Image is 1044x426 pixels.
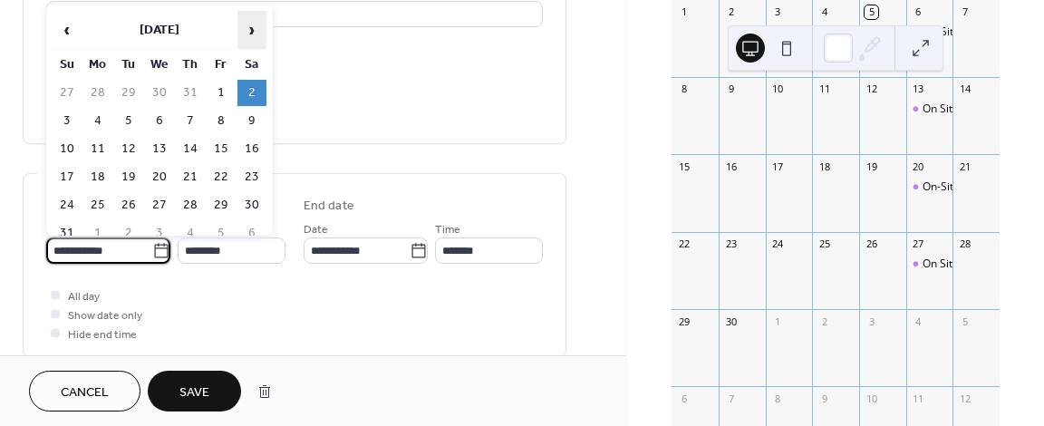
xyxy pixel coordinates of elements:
[771,315,785,328] div: 1
[958,160,971,173] div: 21
[145,164,174,190] td: 20
[912,82,925,96] div: 13
[912,160,925,173] div: 20
[114,52,143,78] th: Tu
[677,392,691,405] div: 6
[912,5,925,19] div: 6
[817,237,831,251] div: 25
[906,24,953,40] div: On-Site Pet Adoption - Norco
[724,5,738,19] div: 2
[958,392,971,405] div: 12
[237,136,266,162] td: 16
[53,52,82,78] th: Su
[83,136,112,162] td: 11
[865,237,878,251] div: 26
[53,108,82,134] td: 3
[83,108,112,134] td: 4
[83,11,236,50] th: [DATE]
[771,5,785,19] div: 3
[148,371,241,411] button: Save
[958,315,971,328] div: 5
[53,136,82,162] td: 10
[176,164,205,190] td: 21
[176,108,205,134] td: 7
[912,315,925,328] div: 4
[207,220,236,247] td: 5
[83,192,112,218] td: 25
[304,197,354,216] div: End date
[724,237,738,251] div: 23
[114,192,143,218] td: 26
[145,108,174,134] td: 6
[724,392,738,405] div: 7
[207,136,236,162] td: 15
[114,136,143,162] td: 12
[677,315,691,328] div: 29
[237,80,266,106] td: 2
[237,164,266,190] td: 23
[179,383,209,402] span: Save
[61,383,109,402] span: Cancel
[677,5,691,19] div: 1
[145,220,174,247] td: 3
[176,220,205,247] td: 4
[145,52,174,78] th: We
[83,220,112,247] td: 1
[771,82,785,96] div: 10
[83,164,112,190] td: 18
[207,108,236,134] td: 8
[304,220,328,239] span: Date
[68,325,137,344] span: Hide end time
[817,392,831,405] div: 9
[906,102,953,117] div: On Site Pet Adoption - Chino Hills Petco
[29,371,140,411] button: Cancel
[53,12,81,48] span: ‹
[677,237,691,251] div: 22
[176,80,205,106] td: 31
[817,160,831,173] div: 18
[114,220,143,247] td: 2
[865,160,878,173] div: 19
[906,257,953,272] div: On Site Pet Adoption - Chino Hills Petco
[865,82,878,96] div: 12
[83,52,112,78] th: Mo
[145,136,174,162] td: 13
[53,192,82,218] td: 24
[176,192,205,218] td: 28
[817,5,831,19] div: 4
[145,80,174,106] td: 30
[237,192,266,218] td: 30
[176,52,205,78] th: Th
[817,315,831,328] div: 2
[865,392,878,405] div: 10
[724,82,738,96] div: 9
[207,164,236,190] td: 22
[771,392,785,405] div: 8
[958,237,971,251] div: 28
[114,80,143,106] td: 29
[68,287,100,306] span: All day
[68,306,142,325] span: Show date only
[237,52,266,78] th: Sa
[207,80,236,106] td: 1
[865,5,878,19] div: 5
[83,80,112,106] td: 28
[114,164,143,190] td: 19
[145,192,174,218] td: 27
[912,237,925,251] div: 27
[817,82,831,96] div: 11
[771,237,785,251] div: 24
[176,136,205,162] td: 14
[906,179,953,195] div: On-Site Pet Adoption - Norco
[724,160,738,173] div: 16
[53,164,82,190] td: 17
[677,160,691,173] div: 15
[771,160,785,173] div: 17
[865,315,878,328] div: 3
[724,315,738,328] div: 30
[677,82,691,96] div: 8
[435,220,460,239] span: Time
[53,80,82,106] td: 27
[912,392,925,405] div: 11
